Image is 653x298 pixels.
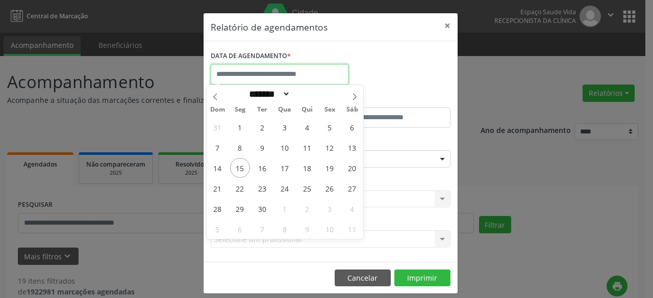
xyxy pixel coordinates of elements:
span: Outubro 9, 2025 [297,219,317,239]
span: Setembro 16, 2025 [253,158,272,178]
span: Setembro 30, 2025 [253,199,272,219]
span: Setembro 2, 2025 [253,117,272,137]
h5: Relatório de agendamentos [211,20,328,34]
span: Setembro 11, 2025 [297,138,317,157]
span: Setembro 19, 2025 [320,158,340,178]
span: Outubro 3, 2025 [320,199,340,219]
label: ATÉ [333,92,450,107]
span: Setembro 25, 2025 [297,178,317,198]
span: Setembro 1, 2025 [230,117,250,137]
span: Qui [296,106,318,113]
span: Setembro 8, 2025 [230,138,250,157]
span: Setembro 15, 2025 [230,158,250,178]
span: Ter [251,106,273,113]
span: Outubro 8, 2025 [275,219,295,239]
span: Outubro 10, 2025 [320,219,340,239]
span: Setembro 27, 2025 [342,178,362,198]
span: Setembro 6, 2025 [342,117,362,137]
span: Sáb [341,106,363,113]
input: Year [290,89,324,99]
span: Setembro 20, 2025 [342,158,362,178]
button: Imprimir [394,269,450,287]
select: Month [246,89,291,99]
span: Outubro 11, 2025 [342,219,362,239]
span: Sex [318,106,341,113]
span: Setembro 29, 2025 [230,199,250,219]
span: Outubro 2, 2025 [297,199,317,219]
span: Setembro 5, 2025 [320,117,340,137]
span: Setembro 28, 2025 [208,199,228,219]
span: Setembro 24, 2025 [275,178,295,198]
span: Setembro 12, 2025 [320,138,340,157]
span: Setembro 10, 2025 [275,138,295,157]
span: Setembro 7, 2025 [208,138,228,157]
span: Setembro 23, 2025 [253,178,272,198]
span: Setembro 22, 2025 [230,178,250,198]
span: Outubro 6, 2025 [230,219,250,239]
span: Setembro 4, 2025 [297,117,317,137]
span: Setembro 9, 2025 [253,138,272,157]
span: Qua [273,106,296,113]
span: Seg [229,106,251,113]
span: Outubro 1, 2025 [275,199,295,219]
span: Setembro 13, 2025 [342,138,362,157]
button: Cancelar [335,269,391,287]
span: Setembro 21, 2025 [208,178,228,198]
span: Setembro 3, 2025 [275,117,295,137]
span: Setembro 17, 2025 [275,158,295,178]
span: Setembro 26, 2025 [320,178,340,198]
span: Outubro 7, 2025 [253,219,272,239]
span: Agosto 31, 2025 [208,117,228,137]
label: DATA DE AGENDAMENTO [211,48,291,64]
span: Dom [207,106,229,113]
span: Outubro 4, 2025 [342,199,362,219]
button: Close [437,13,458,38]
span: Setembro 18, 2025 [297,158,317,178]
span: Outubro 5, 2025 [208,219,228,239]
span: Setembro 14, 2025 [208,158,228,178]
